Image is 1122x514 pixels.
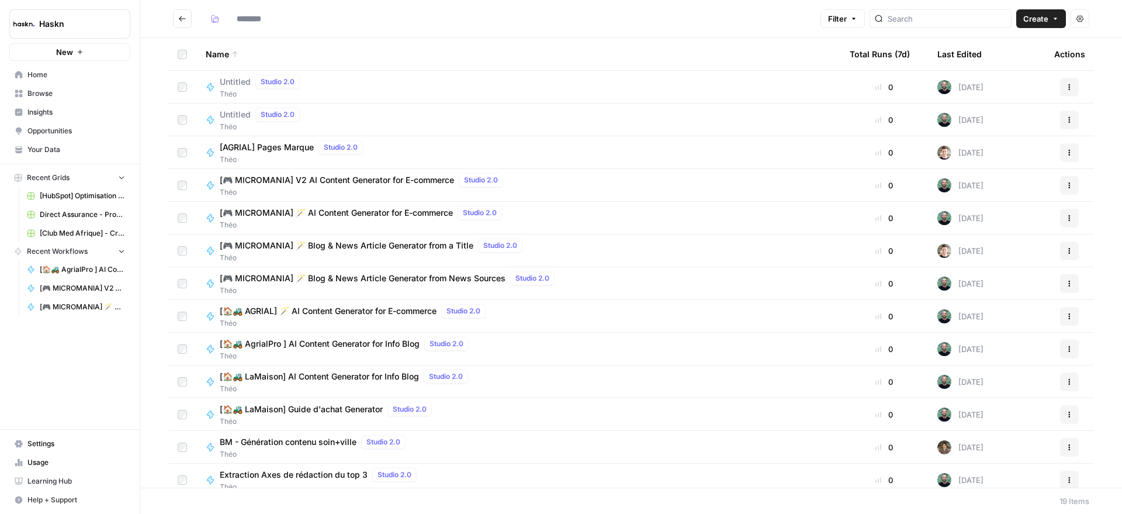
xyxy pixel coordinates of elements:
span: Studio 2.0 [261,77,295,87]
span: Create [1023,13,1048,25]
div: 0 [850,311,919,322]
span: [🏠🚜 AGRIAL] 🪄 AI Content Generator for E-commerce [220,305,437,317]
div: [DATE] [937,211,984,225]
a: [🏠🚜 LaMaison] AI Content Generator for Info BlogStudio 2.0Théo [206,370,831,394]
span: Untitled [220,76,251,88]
div: 0 [850,212,919,224]
span: Untitled [220,109,251,120]
a: [🎮 MICROMANIA] 🪄 AI Content Generator for E-commerceStudio 2.0Théo [206,206,831,230]
div: Total Runs (7d) [850,38,910,70]
div: Last Edited [937,38,982,70]
img: eldrt0s0bgdfrxd9l65lxkaynort [937,342,951,356]
button: Workspace: Haskn [9,9,130,39]
span: Théo [220,384,473,394]
span: [🏠🚜 LaMaison] AI Content Generator for Info Blog [220,371,419,382]
div: [DATE] [937,473,984,487]
span: Recent Grids [27,173,70,183]
div: [DATE] [937,309,984,323]
div: Name [206,38,831,70]
span: Théo [220,285,559,296]
a: [🎮 MICROMANIA] 🪄 Blog & News Article Generator from a TitleStudio 2.0Théo [206,239,831,263]
div: [DATE] [937,342,984,356]
span: Théo [220,351,473,361]
a: UntitledStudio 2.0Théo [206,108,831,132]
span: Studio 2.0 [324,142,358,153]
span: Extraction Axes de rédaction du top 3 [220,469,368,481]
span: [Club Med Afrique] - Création & Optimisation + FAQ [40,228,125,239]
span: [🏠🚜 LaMaison] Guide d'achat Generator [220,403,383,415]
button: New [9,43,130,61]
span: Studio 2.0 [464,175,498,185]
div: 0 [850,245,919,257]
span: Théo [220,187,508,198]
span: [🎮 MICROMANIA] V2 AI Content Generator for E-commerce [40,283,125,294]
span: [🎮 MICROMANIA] 🪄 AI Content Generator for E-commerce [220,207,453,219]
span: Studio 2.0 [378,470,411,480]
span: [🏠🚜 AgrialPro ] AI Content Generator for Info Blog [220,338,420,350]
span: Théo [220,318,490,329]
a: [🏠🚜 AgrialPro ] AI Content Generator for Info BlogStudio 2.0Théo [206,337,831,361]
span: Settings [27,439,125,449]
span: [🎮 MICROMANIA] V2 AI Content Generator for E-commerce [220,174,454,186]
img: eldrt0s0bgdfrxd9l65lxkaynort [937,80,951,94]
a: [Club Med Afrique] - Création & Optimisation + FAQ [22,224,130,243]
img: eldrt0s0bgdfrxd9l65lxkaynort [937,178,951,192]
span: Your Data [27,144,125,155]
a: Learning Hub [9,472,130,491]
img: qb0ypgzym8ajfvq1ke5e2cdn2jvt [937,440,951,454]
a: Opportunities [9,122,130,140]
a: Usage [9,453,130,472]
span: Studio 2.0 [446,306,480,316]
a: UntitledStudio 2.0Théo [206,75,831,99]
div: 0 [850,180,919,191]
span: Browse [27,88,125,99]
span: Théo [220,122,304,132]
a: [🎮 MICROMANIA] 🪄 Blog & News Article Generator from News SourcesStudio 2.0Théo [206,271,831,296]
a: Settings [9,434,130,453]
div: [DATE] [937,80,984,94]
span: Théo [220,482,421,492]
input: Search [888,13,1006,25]
div: [DATE] [937,408,984,422]
div: 0 [850,376,919,388]
a: [🎮 MICROMANIA] V2 AI Content Generator for E-commerceStudio 2.0Théo [206,173,831,198]
a: [🎮 MICROMANIA] V2 AI Content Generator for E-commerce [22,279,130,298]
span: Studio 2.0 [393,404,427,415]
img: eldrt0s0bgdfrxd9l65lxkaynort [937,408,951,422]
div: [DATE] [937,440,984,454]
div: [DATE] [937,113,984,127]
span: Théo [220,154,368,165]
a: [AGRIAL] Pages MarqueStudio 2.0Théo [206,140,831,165]
a: Your Data [9,140,130,159]
a: Browse [9,84,130,103]
span: Théo [220,220,507,230]
img: 5szy29vhbbb2jvrzb4fwf88ktdwm [937,244,951,258]
a: [HubSpot] Optimisation - Articles de blog (V2) Grid [22,187,130,205]
span: [🎮 MICROMANIA] 🪄 Blog & News Article Generator from a Title [220,240,473,251]
span: Studio 2.0 [429,371,463,382]
span: Insights [27,107,125,118]
span: Théo [220,253,527,263]
span: [🎮 MICROMANIA] 🪄 Blog & News Article Generator from News Sources [220,272,505,284]
span: Recent Workflows [27,246,88,257]
span: BM - Génération contenu soin+ville [220,436,356,448]
img: eldrt0s0bgdfrxd9l65lxkaynort [937,375,951,389]
div: [DATE] [937,178,984,192]
div: [DATE] [937,375,984,389]
a: Insights [9,103,130,122]
button: Create [1016,9,1066,28]
a: Extraction Axes de rédaction du top 3Studio 2.0Théo [206,468,831,492]
button: Go back [173,9,192,28]
div: [DATE] [937,146,984,160]
span: [🎮 MICROMANIA] 🪄 AI Content Generator for E-commerce [40,302,125,312]
span: Direct Assurance - Prod [PERSON_NAME] (1) [40,209,125,220]
a: BM - Génération contenu soin+villeStudio 2.0Théo [206,435,831,460]
button: Recent Workflows [9,243,130,260]
span: Studio 2.0 [430,339,463,349]
span: Learning Hub [27,476,125,487]
span: Théo [220,449,410,460]
button: Filter [820,9,865,28]
span: Filter [828,13,847,25]
a: [🏠🚜 AGRIAL] 🪄 AI Content Generator for E-commerceStudio 2.0Théo [206,304,831,329]
div: [DATE] [937,244,984,258]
